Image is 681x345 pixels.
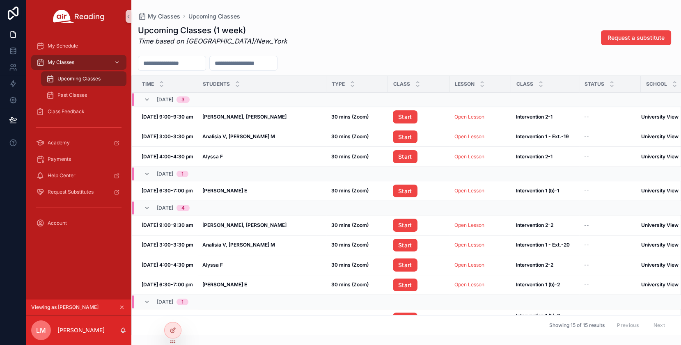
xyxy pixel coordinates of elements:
[331,153,369,160] strong: 30 mins (Zoom)
[516,242,570,248] strong: Intervention 1 - Ext.-20
[516,81,533,87] span: Class
[202,281,321,288] a: [PERSON_NAME] E
[48,156,71,162] span: Payments
[454,281,484,288] a: Open Lesson
[584,114,589,120] span: --
[57,75,101,82] span: Upcoming Classes
[31,55,126,70] a: My Classes
[454,187,506,194] a: Open Lesson
[138,37,287,45] em: Time based on [GEOGRAPHIC_DATA]/New_York
[331,114,383,120] a: 30 mins (Zoom)
[455,81,475,87] span: Lesson
[454,262,506,268] a: Open Lesson
[516,313,574,326] a: Intervention 1 (b)-3 (GLA)
[31,216,126,231] a: Account
[331,133,369,139] strong: 30 mins (Zoom)
[393,219,445,232] a: Start
[584,153,589,160] span: --
[31,168,126,183] a: Help Center
[142,242,193,248] strong: [DATE] 3:00-3:30 pm
[202,187,321,194] a: [PERSON_NAME] E
[142,281,193,288] a: [DATE] 6:30-7:00 pm
[48,108,85,115] span: Class Feedback
[454,222,484,228] a: Open Lesson
[142,133,193,140] a: [DATE] 3:00-3:30 pm
[57,326,105,334] p: [PERSON_NAME]
[157,96,173,103] span: [DATE]
[393,185,417,198] a: Start
[31,185,126,199] a: Request Substitutes
[202,114,287,120] strong: [PERSON_NAME], [PERSON_NAME]
[585,81,604,87] span: Status
[516,281,560,288] strong: Intervention 1 (b)-2
[393,130,445,144] a: Start
[53,10,105,23] img: App logo
[157,171,173,177] span: [DATE]
[454,114,484,120] a: Open Lesson
[202,262,321,268] a: Alyssa F
[157,299,173,305] span: [DATE]
[393,150,445,163] a: Start
[454,281,506,288] a: Open Lesson
[516,153,574,160] a: Intervention 2-1
[454,262,484,268] a: Open Lesson
[516,222,574,228] a: Intervention 2-2
[584,262,636,268] a: --
[157,205,173,211] span: [DATE]
[393,150,417,163] a: Start
[331,187,383,194] a: 30 mins (Zoom)
[584,222,589,228] span: --
[516,133,569,139] strong: Intervention 1 - Ext.-19
[454,114,506,120] a: Open Lesson
[516,153,553,160] strong: Intervention 2-1
[584,222,636,228] a: --
[31,39,126,53] a: My Schedule
[331,262,369,268] strong: 30 mins (Zoom)
[202,242,321,248] a: Analisia V, [PERSON_NAME] M
[331,262,383,268] a: 30 mins (Zoom)
[142,222,193,228] strong: [DATE] 9:00-9:30 am
[646,81,667,87] span: School
[584,153,636,160] a: --
[41,88,126,103] a: Past Classes
[202,133,275,139] strong: Analisia V, [PERSON_NAME] M
[516,262,553,268] strong: Intervention 2-2
[641,133,679,139] strong: University View
[31,152,126,167] a: Payments
[516,262,574,268] a: Intervention 2-2
[584,187,636,194] a: --
[181,96,185,103] div: 3
[516,114,574,120] a: Intervention 2-1
[332,81,345,87] span: Type
[608,34,665,42] span: Request a substitute
[48,43,78,49] span: My Schedule
[48,172,76,179] span: Help Center
[516,222,553,228] strong: Intervention 2-2
[331,114,369,120] strong: 30 mins (Zoom)
[516,114,553,120] strong: Intervention 2-1
[142,187,193,194] strong: [DATE] 6:30-7:00 pm
[393,219,417,232] a: Start
[454,133,484,139] a: Open Lesson
[142,222,193,228] a: [DATE] 9:00-9:30 am
[584,114,636,120] a: --
[331,222,369,228] strong: 30 mins (Zoom)
[516,281,574,288] a: Intervention 1 (b)-2
[393,81,410,87] span: Class
[48,59,74,66] span: My Classes
[142,114,193,120] a: [DATE] 9:00-9:30 am
[331,242,383,248] a: 30 mins (Zoom)
[202,114,321,120] a: [PERSON_NAME], [PERSON_NAME]
[181,205,185,211] div: 4
[641,281,679,288] strong: University View
[202,222,321,228] a: [PERSON_NAME], [PERSON_NAME]
[393,185,445,198] a: Start
[148,12,180,21] span: My Classes
[393,258,417,272] a: Start
[454,133,506,140] a: Open Lesson
[584,281,589,288] span: --
[393,313,417,326] a: Start
[142,262,193,268] a: [DATE] 4:00-4:30 pm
